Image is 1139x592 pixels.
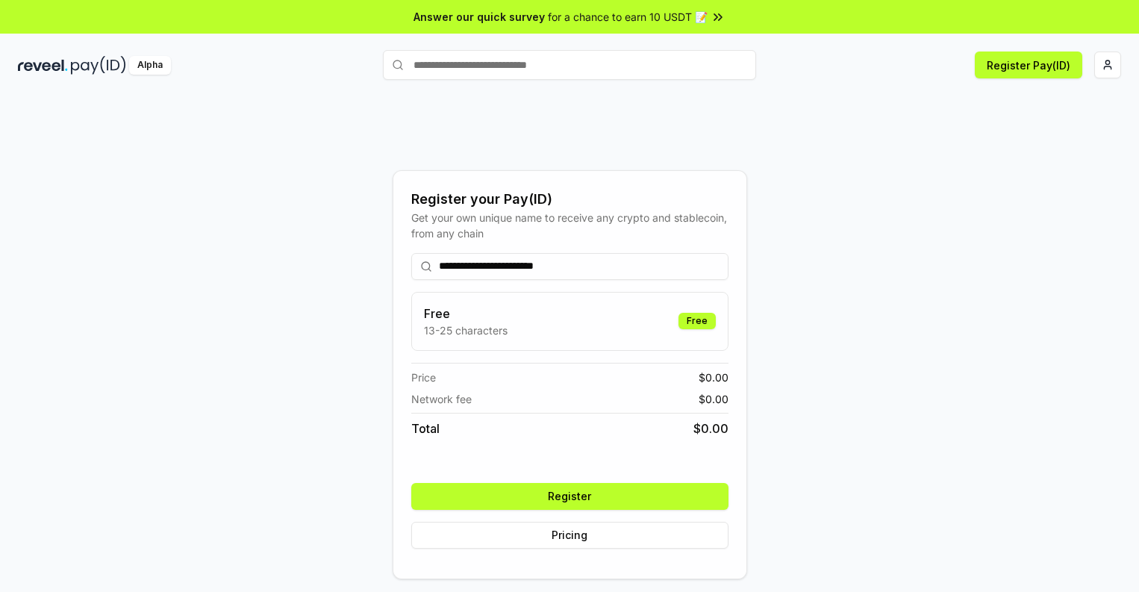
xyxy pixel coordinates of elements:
[699,370,728,385] span: $ 0.00
[424,305,508,323] h3: Free
[411,522,728,549] button: Pricing
[71,56,126,75] img: pay_id
[424,323,508,338] p: 13-25 characters
[414,9,545,25] span: Answer our quick survey
[411,370,436,385] span: Price
[693,420,728,437] span: $ 0.00
[411,483,728,510] button: Register
[411,420,440,437] span: Total
[411,210,728,241] div: Get your own unique name to receive any crypto and stablecoin, from any chain
[411,391,472,407] span: Network fee
[411,189,728,210] div: Register your Pay(ID)
[678,313,716,329] div: Free
[129,56,171,75] div: Alpha
[18,56,68,75] img: reveel_dark
[699,391,728,407] span: $ 0.00
[975,52,1082,78] button: Register Pay(ID)
[548,9,708,25] span: for a chance to earn 10 USDT 📝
